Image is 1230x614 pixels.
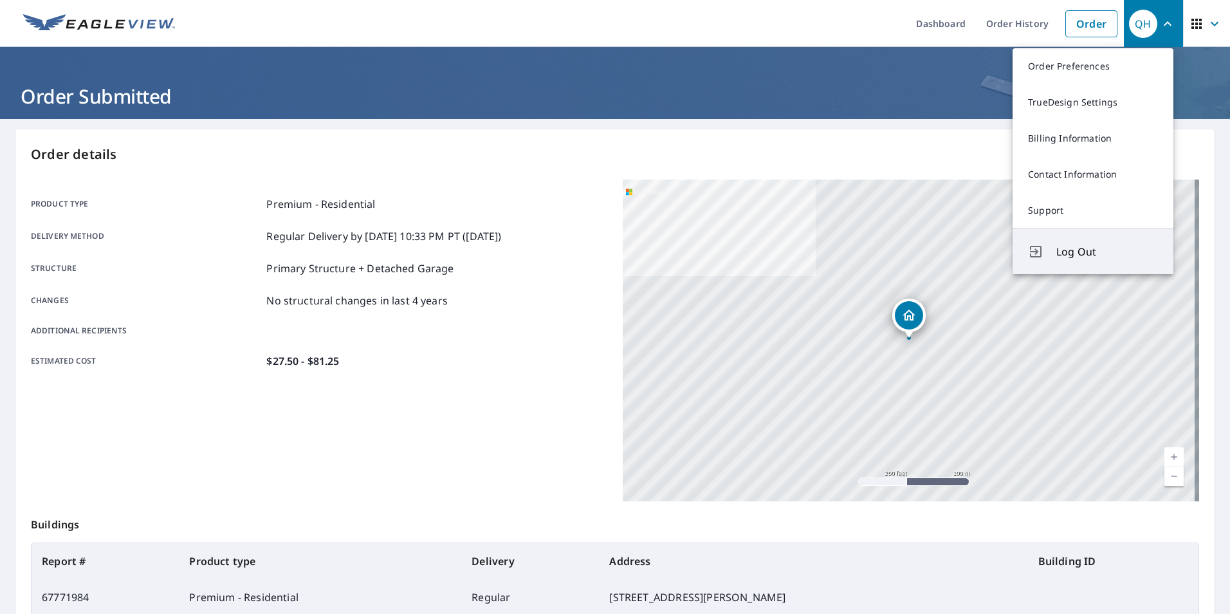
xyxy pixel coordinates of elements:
[15,83,1215,109] h1: Order Submitted
[461,543,599,579] th: Delivery
[179,543,461,579] th: Product type
[266,293,448,308] p: No structural changes in last 4 years
[31,261,261,276] p: Structure
[1056,244,1158,259] span: Log Out
[266,261,454,276] p: Primary Structure + Detached Garage
[1028,543,1198,579] th: Building ID
[1013,228,1173,274] button: Log Out
[599,543,1027,579] th: Address
[1164,447,1184,467] a: Current Level 17, Zoom In
[31,228,261,244] p: Delivery method
[1013,192,1173,228] a: Support
[31,293,261,308] p: Changes
[892,299,926,339] div: Dropped pin, building 1, Residential property, 1316 Sparkleberry Ct Saint Johns, FL 32259
[31,353,261,369] p: Estimated cost
[23,14,175,33] img: EV Logo
[1013,120,1173,156] a: Billing Information
[1013,84,1173,120] a: TrueDesign Settings
[1013,48,1173,84] a: Order Preferences
[32,543,179,579] th: Report #
[1164,467,1184,486] a: Current Level 17, Zoom Out
[266,353,339,369] p: $27.50 - $81.25
[31,325,261,337] p: Additional recipients
[31,196,261,212] p: Product type
[1013,156,1173,192] a: Contact Information
[31,145,1199,164] p: Order details
[266,196,375,212] p: Premium - Residential
[266,228,501,244] p: Regular Delivery by [DATE] 10:33 PM PT ([DATE])
[31,501,1199,543] p: Buildings
[1065,10,1117,37] a: Order
[1129,10,1157,38] div: QH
